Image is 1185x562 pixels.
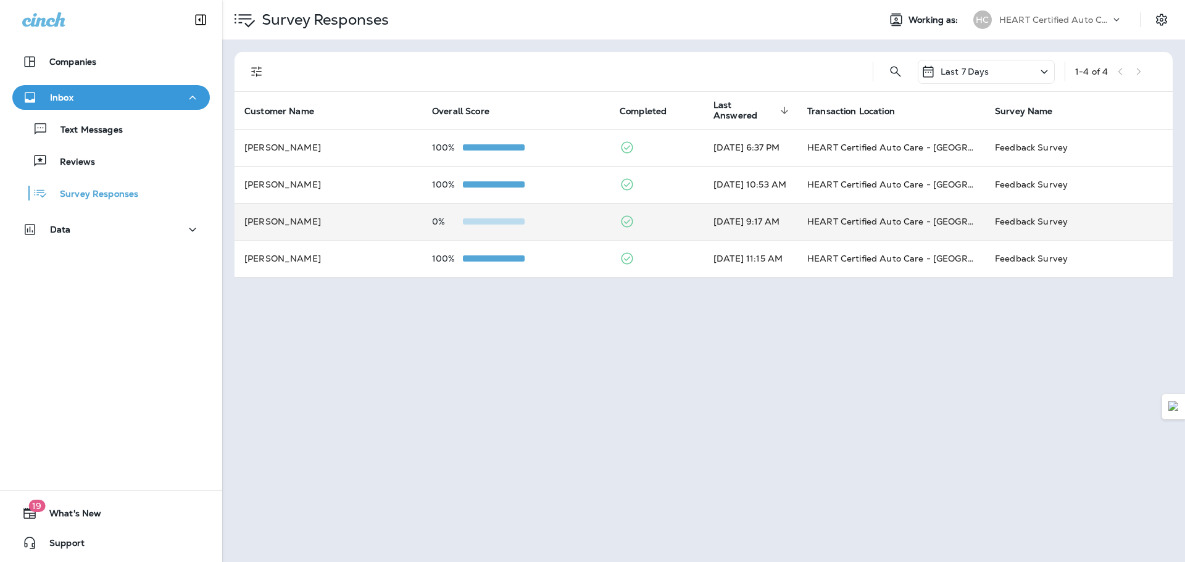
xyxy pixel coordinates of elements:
[432,105,505,117] span: Overall Score
[183,7,218,32] button: Collapse Sidebar
[807,106,895,117] span: Transaction Location
[620,106,667,117] span: Completed
[883,59,908,84] button: Search Survey Responses
[432,180,463,189] p: 100%
[244,59,269,84] button: Filters
[235,129,422,166] td: [PERSON_NAME]
[797,166,985,203] td: HEART Certified Auto Care - [GEOGRAPHIC_DATA]
[985,240,1173,277] td: Feedback Survey
[12,49,210,74] button: Companies
[257,10,389,29] p: Survey Responses
[12,148,210,174] button: Reviews
[50,225,71,234] p: Data
[973,10,992,29] div: HC
[12,531,210,555] button: Support
[12,85,210,110] button: Inbox
[704,166,797,203] td: [DATE] 10:53 AM
[48,189,138,200] p: Survey Responses
[995,105,1069,117] span: Survey Name
[908,15,961,25] span: Working as:
[1168,401,1179,412] img: Detect Auto
[704,203,797,240] td: [DATE] 9:17 AM
[941,67,989,76] p: Last 7 Days
[12,501,210,526] button: 19What's New
[985,166,1173,203] td: Feedback Survey
[999,15,1110,25] p: HEART Certified Auto Care
[1150,9,1173,31] button: Settings
[432,143,463,152] p: 100%
[985,203,1173,240] td: Feedback Survey
[244,105,330,117] span: Customer Name
[704,129,797,166] td: [DATE] 6:37 PM
[807,105,911,117] span: Transaction Location
[12,116,210,142] button: Text Messages
[797,129,985,166] td: HEART Certified Auto Care - [GEOGRAPHIC_DATA]
[797,203,985,240] td: HEART Certified Auto Care - [GEOGRAPHIC_DATA]
[235,203,422,240] td: [PERSON_NAME]
[704,240,797,277] td: [DATE] 11:15 AM
[48,157,95,168] p: Reviews
[244,106,314,117] span: Customer Name
[12,180,210,206] button: Survey Responses
[995,106,1053,117] span: Survey Name
[12,217,210,242] button: Data
[50,93,73,102] p: Inbox
[620,105,683,117] span: Completed
[432,217,463,226] p: 0%
[432,254,463,263] p: 100%
[49,57,96,67] p: Companies
[713,100,776,121] span: Last Answered
[713,100,792,121] span: Last Answered
[235,240,422,277] td: [PERSON_NAME]
[37,508,101,523] span: What's New
[1075,67,1108,76] div: 1 - 4 of 4
[235,166,422,203] td: [PERSON_NAME]
[48,125,123,136] p: Text Messages
[28,500,45,512] span: 19
[432,106,489,117] span: Overall Score
[37,538,85,553] span: Support
[985,129,1173,166] td: Feedback Survey
[797,240,985,277] td: HEART Certified Auto Care - [GEOGRAPHIC_DATA]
